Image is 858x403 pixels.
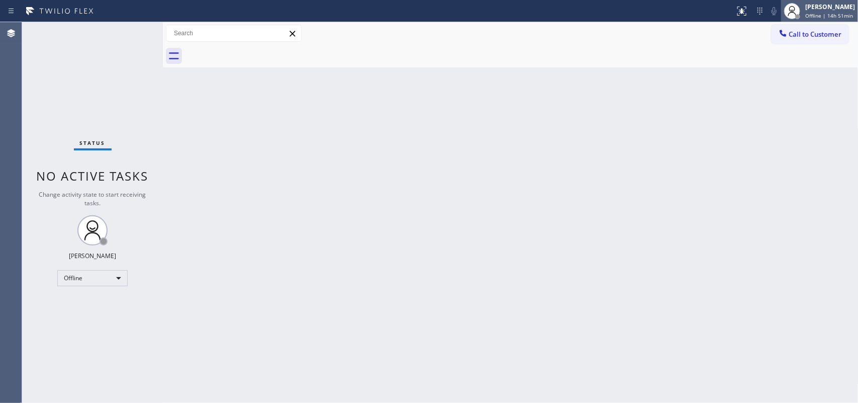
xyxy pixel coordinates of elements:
[57,270,128,286] div: Offline
[69,252,116,260] div: [PERSON_NAME]
[37,168,149,184] span: No active tasks
[805,3,855,11] div: [PERSON_NAME]
[767,4,781,18] button: Mute
[80,139,106,146] span: Status
[166,25,301,41] input: Search
[805,12,853,19] span: Offline | 14h 51min
[772,25,848,44] button: Call to Customer
[39,190,146,207] span: Change activity state to start receiving tasks.
[789,30,842,39] span: Call to Customer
